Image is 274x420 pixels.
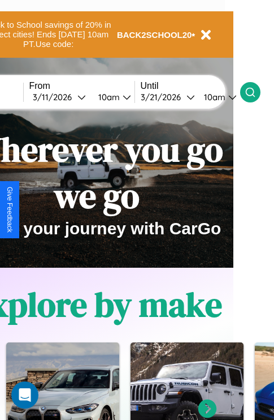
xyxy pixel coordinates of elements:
div: 3 / 11 / 2026 [33,92,77,102]
div: 10am [93,92,123,102]
button: 3/11/2026 [29,91,89,103]
div: Give Feedback [6,187,14,233]
div: Open Intercom Messenger [11,382,38,409]
div: 3 / 21 / 2026 [141,92,186,102]
label: Until [141,81,240,91]
div: 10am [198,92,228,102]
b: BACK2SCHOOL20 [117,30,192,40]
button: 10am [89,91,134,103]
button: 10am [195,91,240,103]
label: From [29,81,134,91]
